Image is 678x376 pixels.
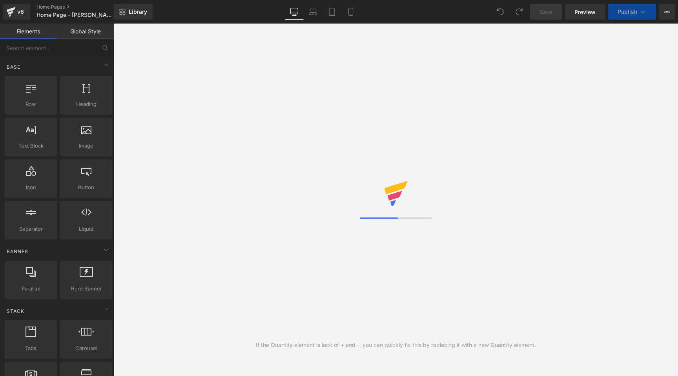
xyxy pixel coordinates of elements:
a: Global Style [57,24,114,39]
span: Parallax [7,285,55,293]
a: Laptop [304,4,323,20]
span: Tabs [7,344,55,352]
span: Heading [62,100,110,108]
span: Stack [6,307,25,315]
span: Save [539,8,552,16]
span: Row [7,100,55,108]
span: Liquid [62,225,110,233]
a: New Library [114,4,153,20]
span: Base [6,63,21,71]
span: Icon [7,183,55,192]
a: Home Pages [36,4,127,10]
span: Hero Banner [62,285,110,293]
span: Home Page - [PERSON_NAME][DATE] 07:31:53 [36,12,112,18]
span: Library [129,8,147,15]
div: If the Quantity element is lack of + and -, you can quickly fix this by replacing it with a new Q... [256,341,536,349]
a: Mobile [341,4,360,20]
a: Preview [565,4,605,20]
span: Text Block [7,142,55,150]
a: Desktop [285,4,304,20]
span: Image [62,142,110,150]
div: v6 [16,7,26,17]
span: Carousel [62,344,110,352]
span: Preview [574,8,596,16]
span: Banner [6,248,29,255]
button: Publish [608,4,656,20]
button: Redo [511,4,527,20]
a: v6 [3,4,30,20]
span: Button [62,183,110,192]
span: Publish [618,9,637,15]
button: More [659,4,675,20]
button: Undo [492,4,508,20]
a: Tablet [323,4,341,20]
span: Separator [7,225,55,233]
